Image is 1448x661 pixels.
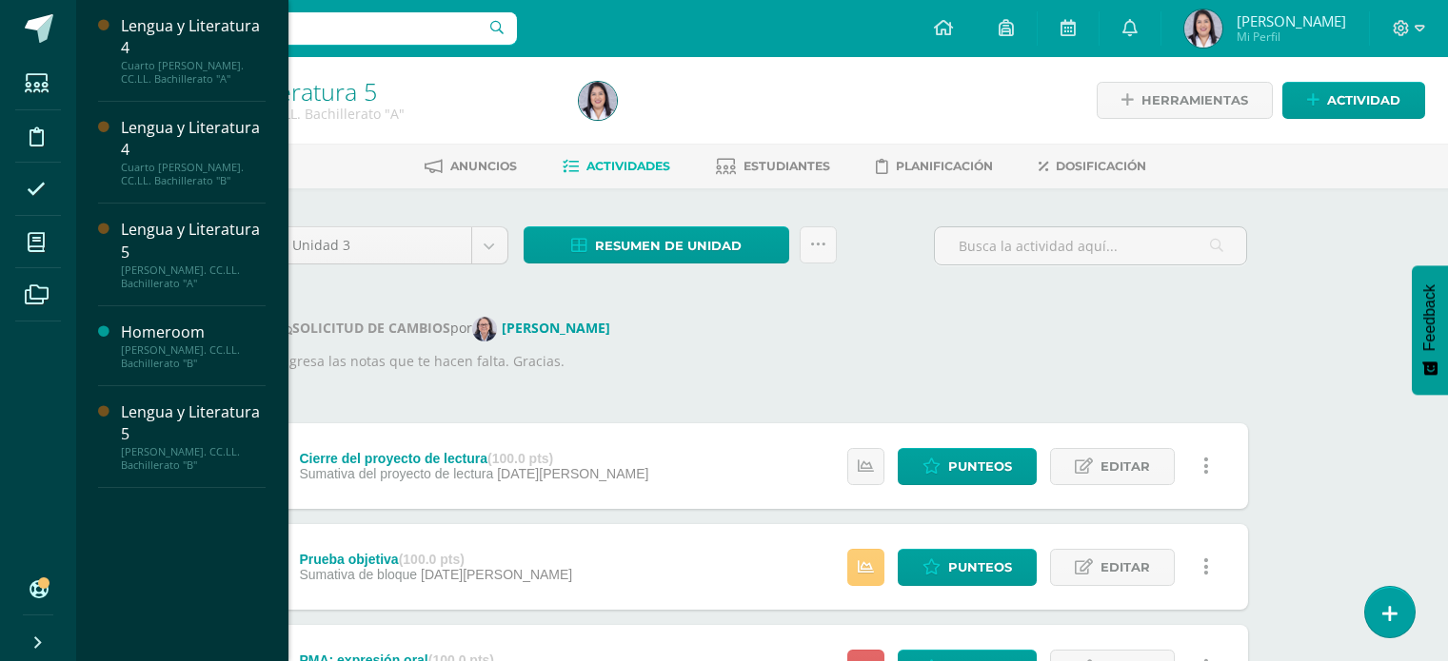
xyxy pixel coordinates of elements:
a: Punteos [898,549,1037,586]
span: Sumativa de bloque [299,567,417,582]
a: Anuncios [425,151,517,182]
a: Estudiantes [716,151,830,182]
h1: Lengua y Literatura 5 [149,78,556,105]
div: Lengua y Literatura 4 [121,117,266,161]
div: Cuarto [PERSON_NAME]. CC.LL. Bachillerato "A" [121,59,266,86]
img: f694820f4938eda63754dc7830486a17.png [1184,10,1222,48]
a: Planificación [876,151,993,182]
strong: [PERSON_NAME] [502,319,610,337]
a: Homeroom[PERSON_NAME]. CC.LL. Bachillerato "B" [121,321,266,370]
strong: (100.0 pts) [487,451,553,466]
div: [PERSON_NAME]. CC.LL. Bachillerato "A" [121,263,266,290]
span: Planificación [896,159,993,173]
p: Ingresa las notas que te hacen falta. Gracias. [277,351,1248,372]
div: Homeroom [121,321,266,343]
span: Sumativa del proyecto de lectura [299,466,493,481]
div: [PERSON_NAME]. CC.LL. Bachillerato "B" [121,445,266,472]
div: Cuarto [PERSON_NAME]. CC.LL. Bachillerato "B" [121,161,266,187]
span: Actividades [586,159,670,173]
span: Herramientas [1141,83,1248,118]
a: Herramientas [1097,82,1273,119]
span: Punteos [948,449,1012,484]
a: Actividad [1282,82,1425,119]
div: por [277,317,1248,341]
div: [PERSON_NAME]. CC.LL. Bachillerato "B" [121,343,266,370]
div: Lengua y Literatura 5 [121,219,266,262]
a: Lengua y Literatura 4Cuarto [PERSON_NAME]. CC.LL. Bachillerato "B" [121,117,266,187]
a: Lengua y Literatura 5[PERSON_NAME]. CC.LL. Bachillerato "A" [121,219,266,289]
a: Dosificación [1039,151,1146,182]
img: f694820f4938eda63754dc7830486a17.png [579,82,617,120]
a: Actividades [563,151,670,182]
div: Quinto Bach. CC.LL. Bachillerato 'A' [149,105,556,123]
span: Resumen de unidad [595,228,742,263]
span: Dosificación [1056,159,1146,173]
span: Mi Perfil [1237,29,1346,45]
a: Unidad 3 [278,227,507,263]
a: Lengua y Literatura 4Cuarto [PERSON_NAME]. CC.LL. Bachillerato "A" [121,15,266,86]
input: Busca un usuario... [89,12,517,45]
strong: SOLICITUD DE CAMBIOS [277,319,450,337]
div: Cierre del proyecto de lectura [299,451,648,466]
a: Resumen de unidad [524,226,789,263]
span: Estudiantes [744,159,830,173]
span: [DATE][PERSON_NAME] [421,567,572,582]
span: Actividad [1327,83,1400,118]
a: Lengua y Literatura 5[PERSON_NAME]. CC.LL. Bachillerato "B" [121,401,266,472]
span: Editar [1101,449,1150,484]
div: Lengua y Literatura 5 [121,401,266,445]
div: Prueba objetiva [299,552,572,567]
a: Punteos [898,448,1037,485]
a: [PERSON_NAME] [472,319,618,337]
button: Feedback - Mostrar encuesta [1412,265,1448,395]
span: [PERSON_NAME] [1237,11,1346,30]
input: Busca la actividad aquí... [935,227,1246,264]
span: [DATE][PERSON_NAME] [497,466,648,481]
img: 1fc73b6c21a835839e6c4952864e5f80.png [472,317,497,341]
span: Punteos [948,550,1012,585]
span: Editar [1101,550,1150,585]
span: Unidad 3 [292,227,457,263]
div: Lengua y Literatura 4 [121,15,266,59]
span: Anuncios [450,159,517,173]
strong: (100.0 pts) [399,552,465,567]
span: Feedback [1421,284,1438,351]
